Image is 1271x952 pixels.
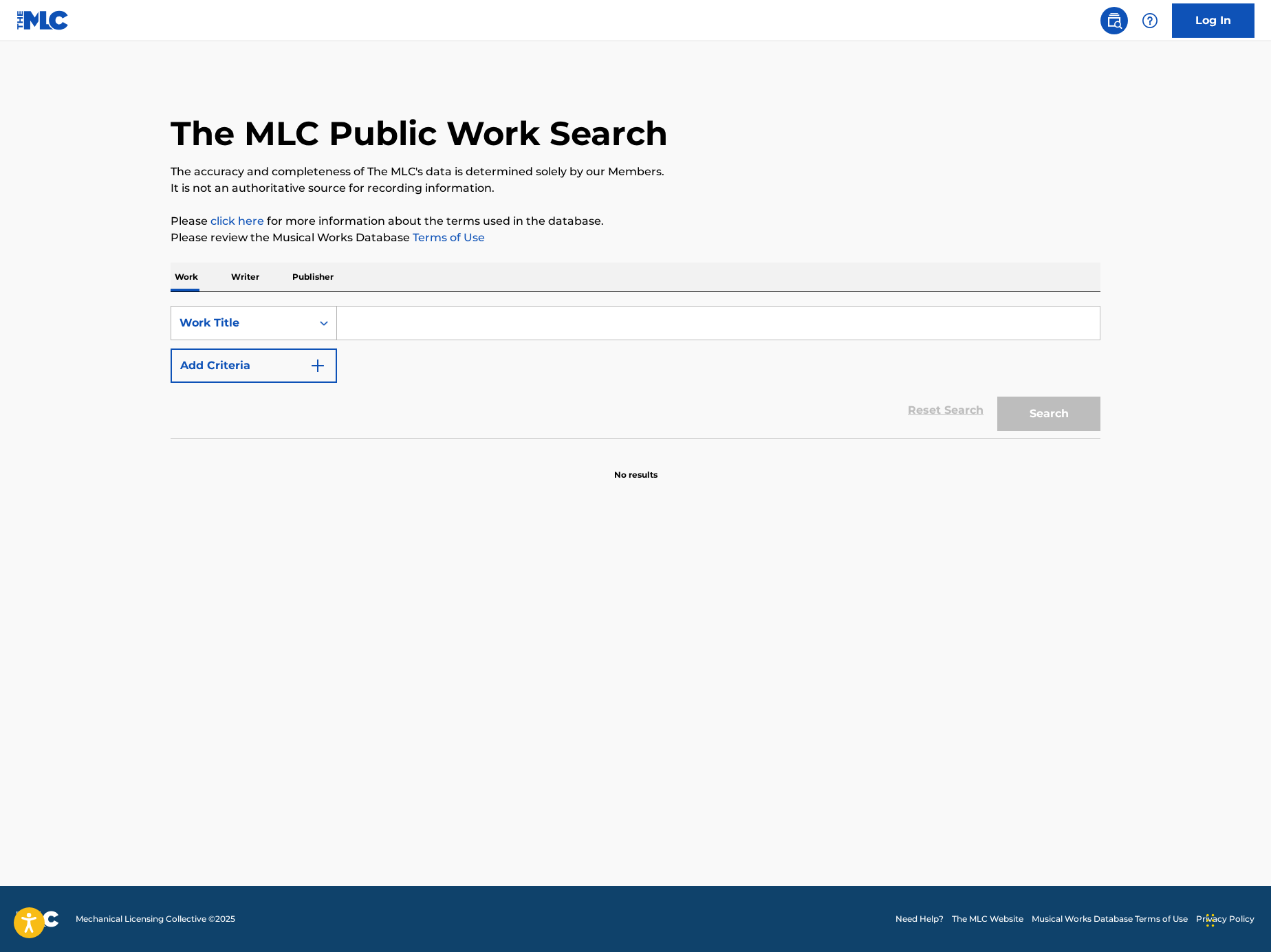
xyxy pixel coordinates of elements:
[171,213,1100,230] p: Please for more information about the terms used in the database.
[1172,3,1254,38] a: Log In
[17,911,59,927] img: logo
[1142,12,1158,29] img: help
[410,231,485,244] a: Terms of Use
[171,230,1100,246] p: Please review the Musical Works Database
[171,180,1100,197] p: It is not an authoritative source for recording information.
[1106,12,1122,29] img: search
[614,452,658,481] p: No results
[171,306,1100,438] form: Search Form
[76,913,235,925] span: Mechanical Licensing Collective © 2025
[171,164,1100,180] p: The accuracy and completeness of The MLC's data is determined solely by our Members.
[180,315,303,331] div: Work Title
[1196,913,1254,925] a: Privacy Policy
[952,913,1023,925] a: The MLC Website
[1206,900,1215,941] div: Drag
[17,10,69,30] img: MLC Logo
[171,113,668,154] h1: The MLC Public Work Search
[171,348,337,383] button: Add Criteria
[1100,7,1128,34] a: Public Search
[895,913,944,925] a: Need Help?
[227,263,263,291] p: Writer
[1032,913,1188,925] a: Musical Works Database Terms of Use
[1136,7,1164,34] div: Help
[288,263,338,291] p: Publisher
[210,214,264,228] a: click here
[171,263,202,291] p: Work
[309,357,326,374] img: 9d2ae6d4665cec9f34b9.svg
[1202,886,1271,952] iframe: Chat Widget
